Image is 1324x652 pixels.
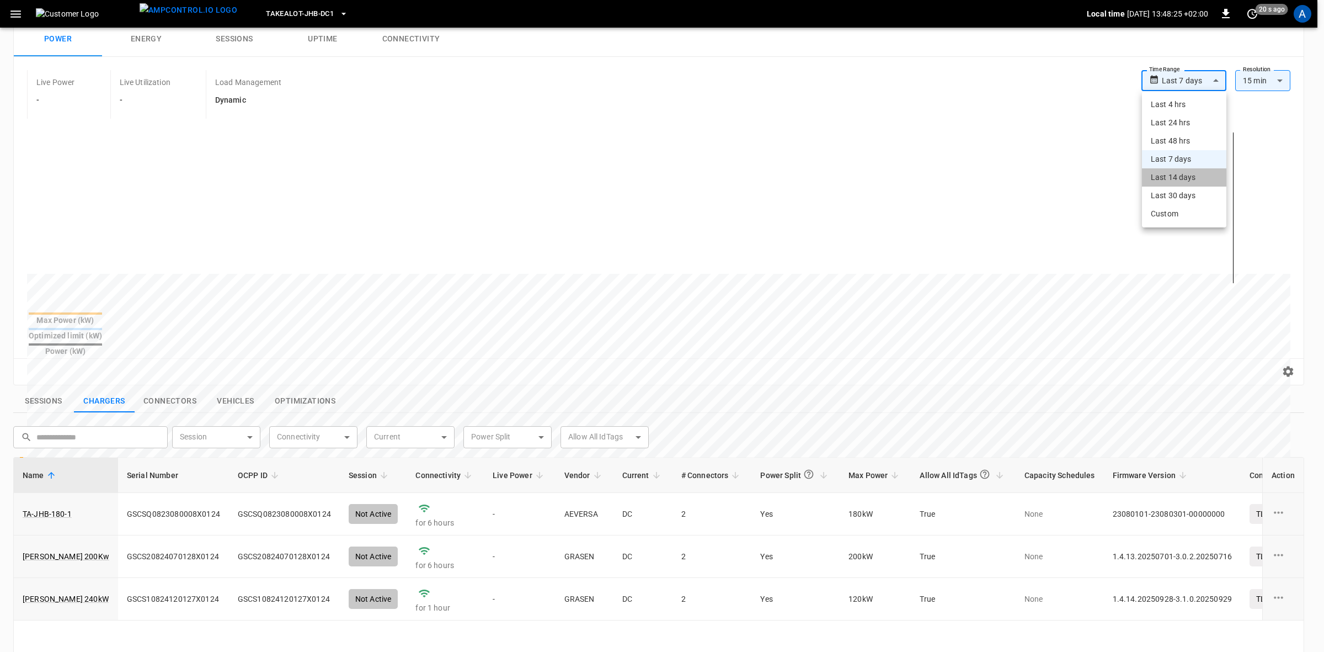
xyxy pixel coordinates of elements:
li: Last 14 days [1142,168,1226,187]
li: Last 30 days [1142,187,1226,205]
li: Custom [1142,205,1226,223]
li: Last 48 hrs [1142,132,1226,150]
li: Last 7 days [1142,150,1226,168]
li: Last 24 hrs [1142,114,1226,132]
li: Last 4 hrs [1142,96,1226,114]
